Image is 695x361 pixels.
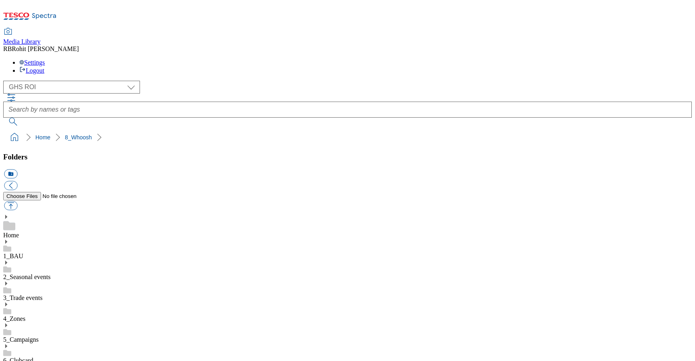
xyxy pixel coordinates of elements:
[3,273,51,280] a: 2_Seasonal events
[3,232,19,239] a: Home
[19,59,45,66] a: Settings
[3,102,692,118] input: Search by names or tags
[3,130,692,145] nav: breadcrumb
[3,336,39,343] a: 5_Campaigns
[3,29,41,45] a: Media Library
[3,315,25,322] a: 4_Zones
[8,131,21,144] a: home
[19,67,44,74] a: Logout
[12,45,79,52] span: Rohit [PERSON_NAME]
[3,38,41,45] span: Media Library
[35,134,50,141] a: Home
[3,153,692,161] h3: Folders
[3,294,43,301] a: 3_Trade events
[3,45,12,52] span: RB
[3,253,23,259] a: 1_BAU
[65,134,92,141] a: 8_Whoosh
